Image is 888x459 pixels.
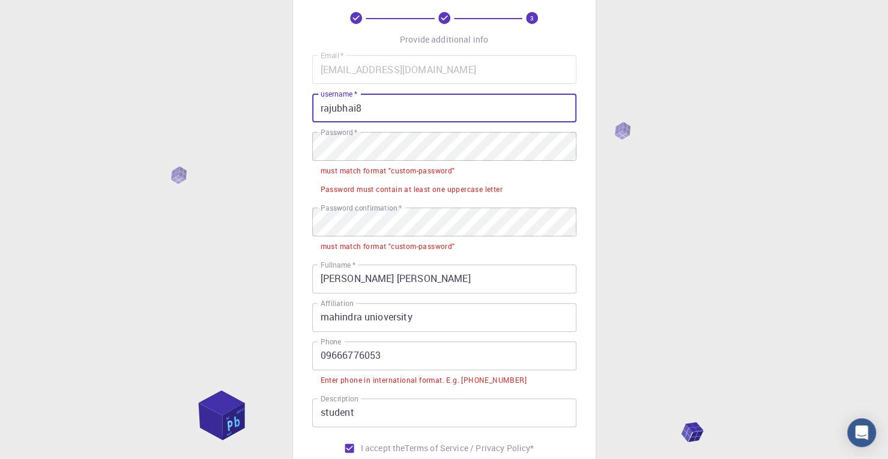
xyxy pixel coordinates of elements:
[321,298,353,308] label: Affiliation
[530,14,534,22] text: 3
[321,127,357,137] label: Password
[321,203,402,213] label: Password confirmation
[321,89,357,99] label: username
[321,374,527,386] div: Enter phone in international format. E.g. [PHONE_NUMBER]
[361,442,405,454] span: I accept the
[405,442,534,454] a: Terms of Service / Privacy Policy*
[321,165,455,177] div: must match format "custom-password"
[321,50,343,61] label: Email
[321,241,455,253] div: must match format "custom-password"
[405,442,534,454] p: Terms of Service / Privacy Policy *
[321,337,341,347] label: Phone
[321,394,358,404] label: Description
[321,260,355,270] label: Fullname
[847,418,876,447] div: Open Intercom Messenger
[400,34,488,46] p: Provide additional info
[321,184,503,196] div: Password must contain at least one uppercase letter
